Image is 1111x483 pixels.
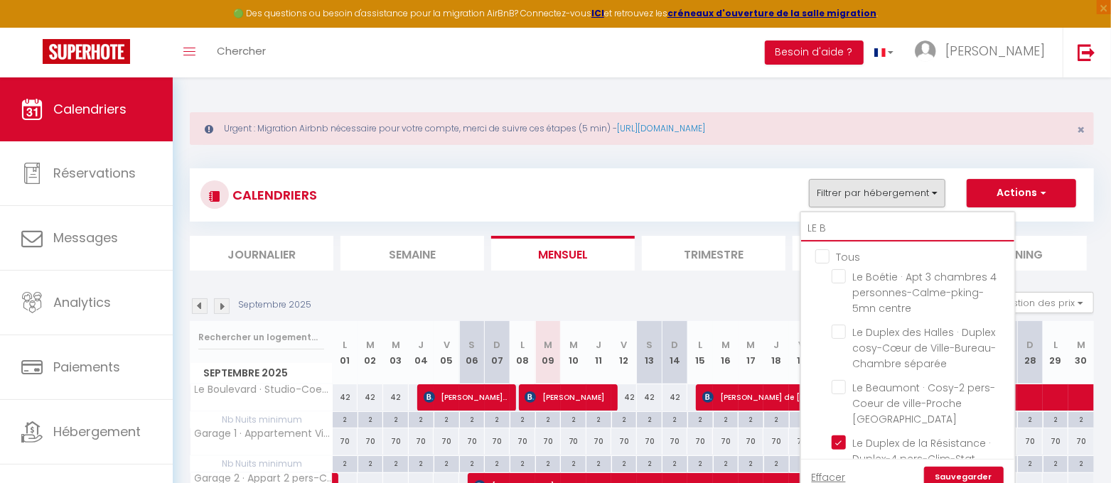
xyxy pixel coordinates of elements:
[561,456,586,470] div: 2
[714,456,739,470] div: 2
[1078,43,1095,61] img: logout
[460,456,485,470] div: 2
[468,338,475,352] abbr: S
[637,321,662,384] th: 13
[586,456,611,470] div: 2
[714,412,739,425] div: 2
[358,321,383,384] th: 02
[621,338,628,352] abbr: V
[333,384,358,411] div: 42
[713,428,739,455] div: 70
[485,321,510,384] th: 07
[238,298,311,312] p: Septembre 2025
[358,384,383,411] div: 42
[53,358,120,376] span: Paiements
[853,270,997,315] span: Le Boétie · Apt 3 chambres 4 personnes-Calme-pking-5mn centre
[343,338,347,352] abbr: L
[637,412,662,425] div: 2
[333,428,358,455] div: 70
[536,456,561,470] div: 2
[667,7,876,19] a: créneaux d'ouverture de la salle migration
[409,412,434,425] div: 2
[561,412,586,425] div: 2
[596,338,601,352] abbr: J
[366,338,375,352] abbr: M
[333,412,358,425] div: 2
[698,338,702,352] abbr: L
[1018,456,1043,470] div: 2
[747,338,756,352] abbr: M
[409,428,434,455] div: 70
[646,338,653,352] abbr: S
[789,321,815,384] th: 19
[193,384,335,395] span: Le Boulevard · Studio-Coeur de ville-Bd des Pyrenées-Calme
[790,412,815,425] div: 2
[510,456,535,470] div: 2
[586,321,612,384] th: 11
[444,338,450,352] abbr: V
[53,229,118,246] span: Messages
[662,384,688,411] div: 42
[485,456,510,470] div: 2
[793,236,936,271] li: Tâches
[190,412,332,428] span: Nb Nuits minimum
[459,321,485,384] th: 06
[662,456,687,470] div: 2
[904,28,1063,77] a: ... [PERSON_NAME]
[340,236,484,271] li: Semaine
[1017,428,1043,455] div: 70
[11,6,54,48] button: Ouvrir le widget de chat LiveChat
[358,456,383,470] div: 2
[333,321,358,384] th: 01
[217,43,266,58] span: Chercher
[561,428,586,455] div: 70
[190,112,1094,145] div: Urgent : Migration Airbnb nécessaire pour votre compte, merci de suivre ces étapes (5 min) -
[43,39,130,64] img: Super Booking
[617,122,705,134] a: [URL][DOMAIN_NAME]
[383,428,409,455] div: 70
[1068,412,1094,425] div: 2
[688,412,713,425] div: 2
[510,321,535,384] th: 08
[789,428,815,455] div: 70
[383,412,408,425] div: 2
[586,428,612,455] div: 70
[510,428,535,455] div: 70
[434,321,459,384] th: 05
[520,338,525,352] abbr: L
[739,412,763,425] div: 2
[229,179,317,211] h3: CALENDRIERS
[535,428,561,455] div: 70
[1018,412,1043,425] div: 2
[1043,428,1068,455] div: 70
[773,338,779,352] abbr: J
[612,412,637,425] div: 2
[687,428,713,455] div: 70
[561,321,586,384] th: 10
[591,7,604,19] strong: ICI
[1077,124,1085,136] button: Close
[988,292,1094,313] button: Gestion des prix
[1043,321,1068,384] th: 29
[1068,456,1094,470] div: 2
[790,456,815,470] div: 2
[434,428,459,455] div: 70
[53,100,127,118] span: Calendriers
[1043,456,1068,470] div: 2
[1077,121,1085,139] span: ×
[764,412,789,425] div: 2
[853,325,997,371] span: Le Duplex des Halles · Duplex cosy-Cœur de Ville-Bureau-Chambre séparée
[535,321,561,384] th: 09
[491,236,635,271] li: Mensuel
[739,321,764,384] th: 17
[544,338,552,352] abbr: M
[198,325,324,350] input: Rechercher un logement...
[763,321,789,384] th: 18
[434,456,459,470] div: 2
[383,384,409,411] div: 42
[460,412,485,425] div: 2
[1053,338,1058,352] abbr: L
[1068,321,1094,384] th: 30
[586,412,611,425] div: 2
